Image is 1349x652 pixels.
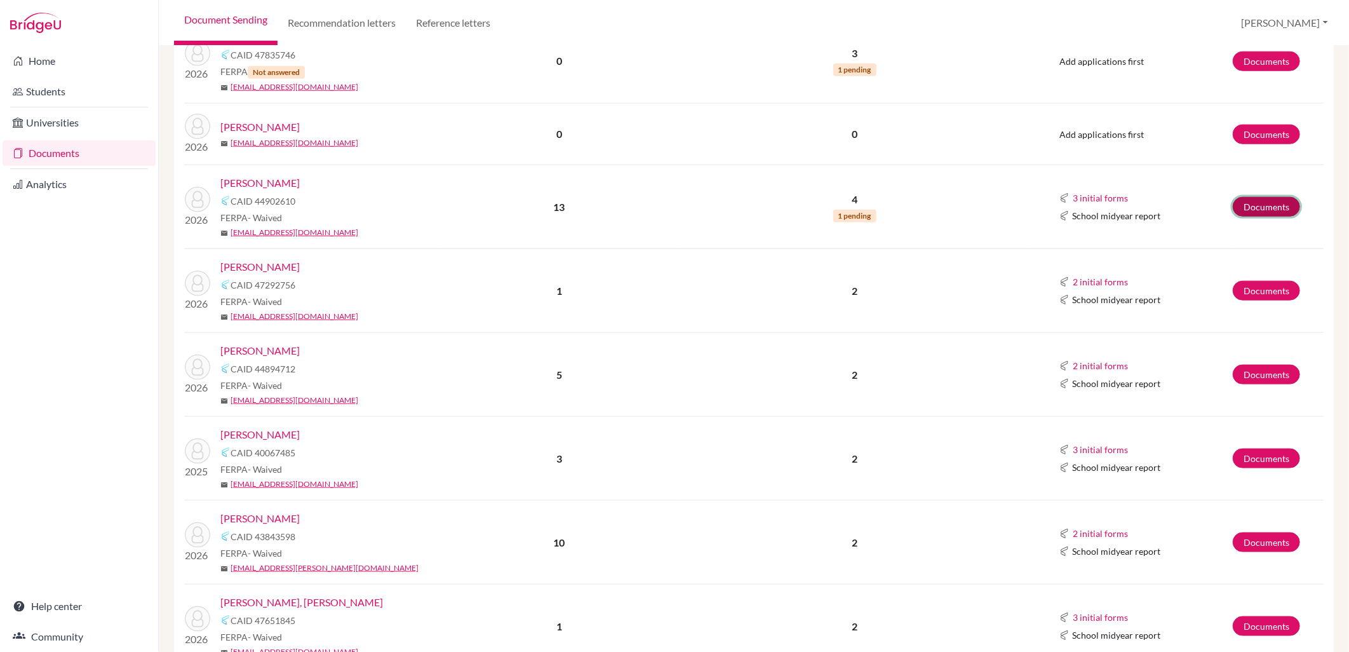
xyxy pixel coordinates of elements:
a: [EMAIL_ADDRESS][DOMAIN_NAME] [231,395,358,406]
span: mail [220,397,228,405]
p: 2 [681,283,1028,299]
span: School midyear report [1072,628,1160,642]
b: 1 [556,285,562,297]
p: 2026 [185,632,210,647]
a: [EMAIL_ADDRESS][PERSON_NAME][DOMAIN_NAME] [231,562,419,574]
a: [EMAIL_ADDRESS][DOMAIN_NAME] [231,227,358,238]
b: 1 [556,620,562,632]
a: [EMAIL_ADDRESS][DOMAIN_NAME] [231,137,358,149]
img: Edis, Frederick [185,41,210,66]
a: Students [3,79,156,104]
a: Documents [1233,281,1300,301]
b: 0 [556,55,562,67]
a: Documents [3,140,156,166]
img: Fang, Daniel [185,187,210,212]
img: Common App logo [220,531,231,541]
span: FERPA [220,379,282,392]
span: - Waived [248,548,282,559]
a: [PERSON_NAME] [220,119,300,135]
p: 0 [681,126,1028,142]
span: FERPA [220,65,305,79]
span: - Waived [248,296,282,307]
span: School midyear report [1072,461,1160,474]
button: [PERSON_NAME] [1235,11,1334,35]
img: Common App logo [220,363,231,374]
img: Common App logo [1059,613,1070,623]
a: Documents [1233,125,1300,144]
span: 1 pending [833,64,876,76]
button: 2 initial forms [1072,358,1129,373]
a: Community [3,624,156,649]
img: Hall, Felix [185,438,210,464]
button: 2 initial forms [1072,275,1129,289]
p: 2026 [185,139,210,154]
a: Documents [1233,197,1300,217]
img: Common App logo [1059,630,1070,641]
b: 13 [554,201,565,213]
img: Griffin, Kian [185,355,210,380]
b: 3 [556,452,562,465]
p: 2026 [185,548,210,563]
a: Home [3,48,156,74]
span: - Waived [248,464,282,475]
a: Analytics [3,172,156,197]
a: Documents [1233,449,1300,468]
span: CAID 47651845 [231,614,295,627]
p: 2026 [185,212,210,228]
img: Common App logo [220,280,231,290]
span: CAID 44902610 [231,194,295,208]
a: [PERSON_NAME] [220,175,300,191]
span: FERPA [220,295,282,308]
a: Documents [1233,533,1300,552]
span: CAID 47292756 [231,278,295,292]
span: CAID 44894712 [231,362,295,376]
img: Edwards, Luke [185,114,210,139]
span: - Waived [248,212,282,223]
span: School midyear report [1072,545,1160,558]
b: 10 [554,536,565,548]
span: CAID 40067485 [231,446,295,459]
img: Common App logo [220,50,231,60]
span: FERPA [220,211,282,224]
a: Documents [1233,616,1300,636]
img: Bridge-U [10,13,61,33]
img: Kwong, Jensen [185,606,210,632]
span: CAID 47835746 [231,48,295,62]
a: [PERSON_NAME] [220,343,300,358]
img: Common App logo [220,615,231,625]
img: Common App logo [1059,193,1070,203]
span: FERPA [220,463,282,476]
img: Common App logo [220,447,231,458]
span: mail [220,229,228,237]
span: - Waived [248,380,282,391]
img: Hammerson-Jones, William [185,522,210,548]
span: mail [220,313,228,321]
img: Common App logo [220,196,231,206]
button: 3 initial forms [1072,610,1129,625]
span: mail [220,565,228,573]
p: 4 [681,192,1028,207]
a: [EMAIL_ADDRESS][DOMAIN_NAME] [231,81,358,93]
b: 0 [556,128,562,140]
a: Documents [1233,365,1300,384]
span: School midyear report [1072,377,1160,390]
p: 2026 [185,380,210,395]
p: 3 [681,46,1028,61]
span: School midyear report [1072,209,1160,222]
img: Common App logo [1059,463,1070,473]
a: Help center [3,594,156,619]
a: [PERSON_NAME], [PERSON_NAME] [220,595,383,610]
span: FERPA [220,630,282,644]
img: Fung, Tristan [185,271,210,296]
a: [EMAIL_ADDRESS][DOMAIN_NAME] [231,479,358,490]
img: Common App logo [1059,445,1070,455]
img: Common App logo [1059,361,1070,371]
span: 1 pending [833,210,876,222]
span: School midyear report [1072,293,1160,306]
img: Common App logo [1059,295,1070,305]
button: 3 initial forms [1072,442,1129,457]
p: 2026 [185,66,210,81]
span: Not answered [248,66,305,79]
a: [PERSON_NAME] [220,511,300,526]
b: 5 [556,369,562,381]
